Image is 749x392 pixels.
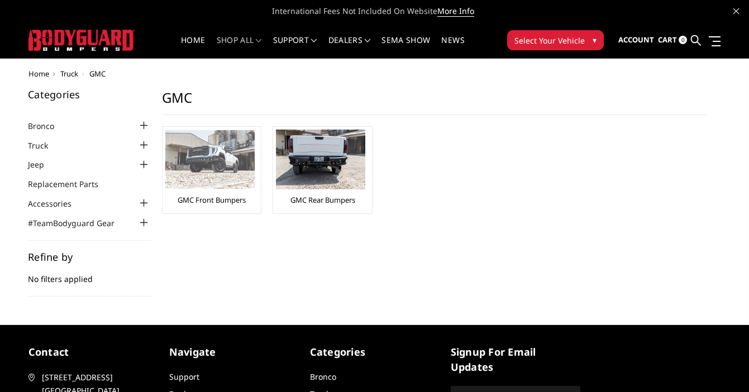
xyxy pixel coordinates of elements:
[28,252,151,297] div: No filters applied
[178,195,246,205] a: GMC Front Bumpers
[658,35,677,45] span: Cart
[679,36,687,44] span: 0
[441,36,464,58] a: News
[328,36,371,58] a: Dealers
[437,6,474,17] a: More Info
[162,89,707,115] h1: GMC
[507,30,604,50] button: Select Your Vehicle
[310,345,440,360] h5: Categories
[28,159,58,170] a: Jeep
[28,30,135,50] img: BODYGUARD BUMPERS
[169,371,199,382] a: Support
[28,345,158,360] h5: contact
[451,345,580,375] h5: signup for email updates
[28,140,62,151] a: Truck
[28,69,49,79] a: Home
[514,35,585,46] span: Select Your Vehicle
[310,371,336,382] a: Bronco
[618,25,654,55] a: Account
[169,345,299,360] h5: Navigate
[28,89,151,99] h5: Categories
[28,217,128,229] a: #TeamBodyguard Gear
[693,338,749,392] iframe: Chat Widget
[28,178,112,190] a: Replacement Parts
[290,195,355,205] a: GMC Rear Bumpers
[28,252,151,262] h5: Refine by
[658,25,687,55] a: Cart 0
[273,36,317,58] a: Support
[89,69,106,79] span: GMC
[181,36,205,58] a: Home
[593,34,597,46] span: ▾
[28,120,68,132] a: Bronco
[28,198,85,209] a: Accessories
[381,36,430,58] a: SEMA Show
[217,36,262,58] a: shop all
[618,35,654,45] span: Account
[60,69,78,79] a: Truck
